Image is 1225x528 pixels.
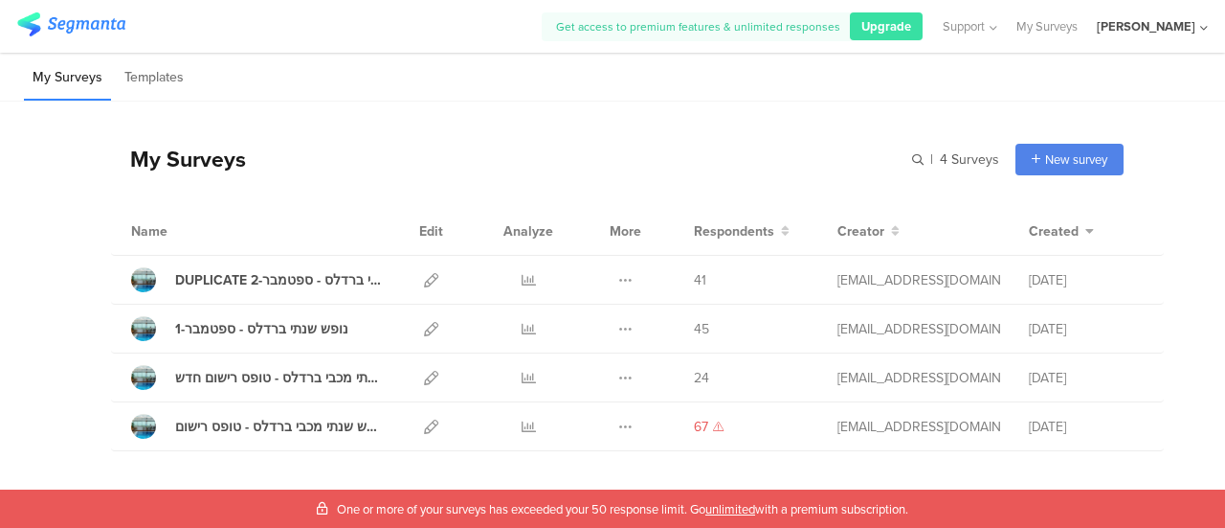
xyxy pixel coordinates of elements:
[927,149,936,170] span: |
[694,417,708,437] span: 67
[1029,417,1144,437] div: [DATE]
[837,368,1000,388] div: ilanlpc@gmail.com
[694,368,709,388] span: 24
[337,500,908,518] span: One or more of your surveys has exceeded your 50 response limit. Go with a premium subscription.
[694,319,709,339] span: 45
[943,17,985,35] span: Support
[837,221,884,241] span: Creator
[111,143,246,175] div: My Surveys
[175,417,382,437] div: נופש שנתי מכבי ברדלס - טופס רישום
[500,207,557,255] div: Analyze
[940,149,999,170] span: 4 Surveys
[705,500,755,518] span: unlimited
[1045,150,1107,169] span: New survey
[1029,221,1079,241] span: Created
[116,56,192,101] li: Templates
[837,221,900,241] button: Creator
[1029,221,1094,241] button: Created
[411,207,452,255] div: Edit
[175,319,348,339] div: נופש שנתי ברדלס - ספטמבר-1
[694,221,774,241] span: Respondents
[861,17,911,35] span: Upgrade
[556,18,840,35] span: Get access to premium features & unlimited responses
[1029,368,1144,388] div: [DATE]
[694,270,706,290] span: 41
[24,56,111,101] li: My Surveys
[837,319,1000,339] div: ilanlpc@gmail.com
[175,368,382,388] div: נופש שנתי מכבי ברדלס - טופס רישום חדש
[131,267,382,292] a: DUPLICATE נופש שנתי ברדלס - ספטמבר-2
[837,270,1000,290] div: ilanlpc@gmail.com
[131,316,348,341] a: נופש שנתי ברדלס - ספטמבר-1
[131,365,382,390] a: נופש שנתי מכבי ברדלס - טופס רישום חדש
[605,207,646,255] div: More
[17,12,125,36] img: segmanta logo
[131,221,246,241] div: Name
[694,221,790,241] button: Respondents
[131,414,382,439] a: נופש שנתי מכבי ברדלס - טופס רישום
[1029,319,1144,339] div: [DATE]
[837,417,1000,437] div: ilanlpc@gmail.com
[1029,270,1144,290] div: [DATE]
[1097,17,1195,35] div: [PERSON_NAME]
[175,270,382,290] div: DUPLICATE נופש שנתי ברדלס - ספטמבר-2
